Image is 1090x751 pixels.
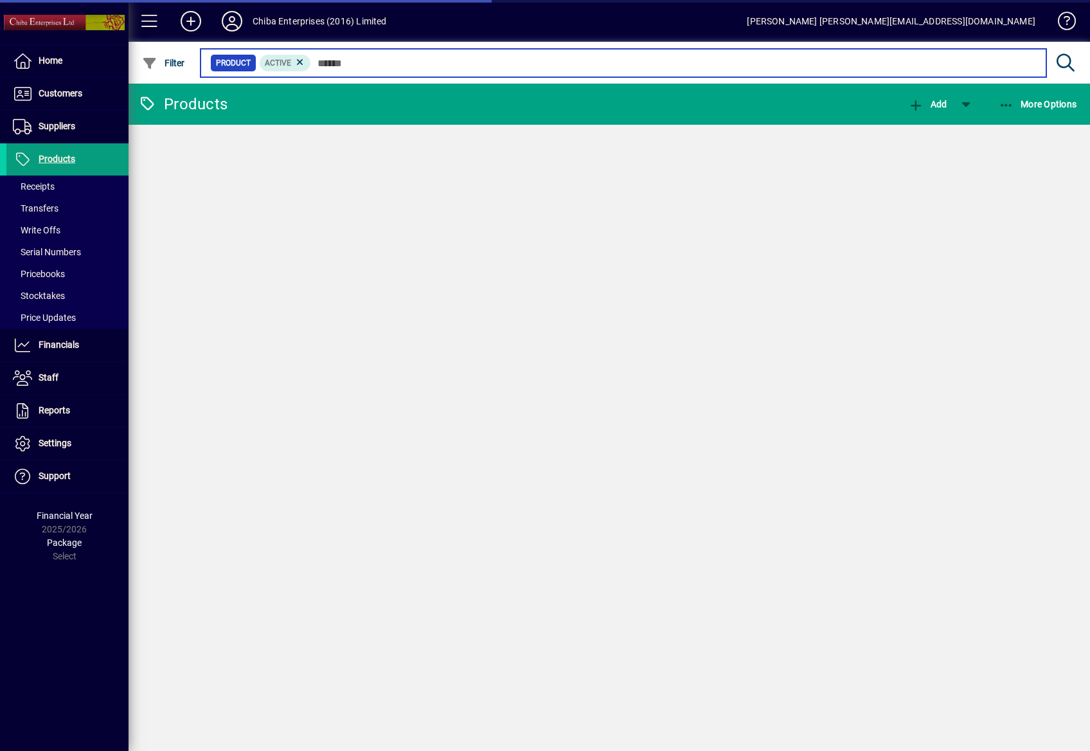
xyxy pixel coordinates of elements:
[13,247,81,257] span: Serial Numbers
[142,58,185,68] span: Filter
[6,241,129,263] a: Serial Numbers
[39,372,58,383] span: Staff
[996,93,1080,116] button: More Options
[6,176,129,197] a: Receipts
[39,471,71,481] span: Support
[908,99,947,109] span: Add
[6,395,129,427] a: Reports
[6,428,129,460] a: Settings
[211,10,253,33] button: Profile
[13,269,65,279] span: Pricebooks
[39,55,62,66] span: Home
[39,121,75,131] span: Suppliers
[13,203,58,213] span: Transfers
[6,78,129,110] a: Customers
[260,55,311,71] mat-chip: Activation Status: Active
[1048,3,1074,44] a: Knowledge Base
[13,225,60,235] span: Write Offs
[39,339,79,350] span: Financials
[6,45,129,77] a: Home
[39,88,82,98] span: Customers
[999,99,1077,109] span: More Options
[47,538,82,548] span: Package
[13,291,65,301] span: Stocktakes
[37,511,93,521] span: Financial Year
[747,11,1035,32] div: [PERSON_NAME] [PERSON_NAME][EMAIL_ADDRESS][DOMAIN_NAME]
[13,312,76,323] span: Price Updates
[39,405,70,415] span: Reports
[216,57,251,69] span: Product
[265,59,291,68] span: Active
[39,154,75,164] span: Products
[6,307,129,329] a: Price Updates
[6,460,129,493] a: Support
[253,11,387,32] div: Chiba Enterprises (2016) Limited
[139,51,188,75] button: Filter
[13,181,55,192] span: Receipts
[6,285,129,307] a: Stocktakes
[6,362,129,394] a: Staff
[6,197,129,219] a: Transfers
[39,438,71,448] span: Settings
[6,329,129,361] a: Financials
[138,94,228,114] div: Products
[6,219,129,241] a: Write Offs
[6,263,129,285] a: Pricebooks
[905,93,950,116] button: Add
[170,10,211,33] button: Add
[6,111,129,143] a: Suppliers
